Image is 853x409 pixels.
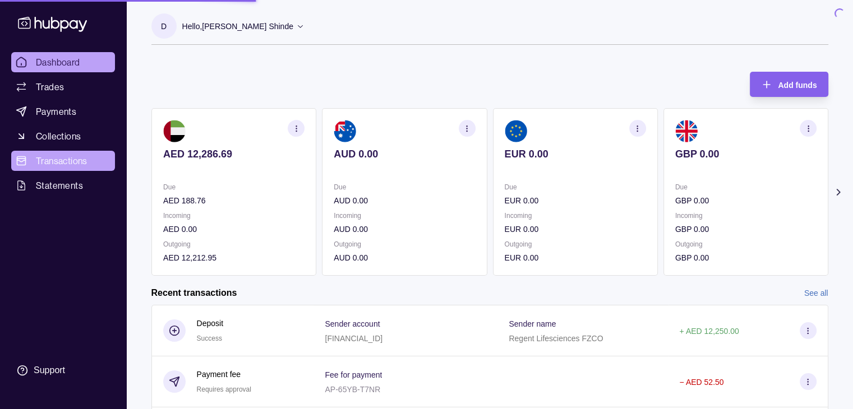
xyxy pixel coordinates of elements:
img: gb [675,120,697,142]
p: AUD 0.00 [334,223,475,235]
h2: Recent transactions [151,287,237,299]
p: GBP 0.00 [675,223,816,235]
img: ae [163,120,186,142]
p: EUR 0.00 [504,223,645,235]
span: Transactions [36,154,87,168]
span: Collections [36,129,81,143]
p: Incoming [504,210,645,222]
p: AED 12,212.95 [163,252,305,264]
p: Deposit [197,317,223,329]
a: Trades [11,77,115,97]
p: − AED 52.50 [679,378,723,387]
p: EUR 0.00 [504,148,645,160]
p: EUR 0.00 [504,194,645,207]
p: Outgoing [334,238,475,250]
a: Collections [11,126,115,146]
p: D [161,20,167,32]
a: Payments [11,101,115,122]
p: Incoming [675,210,816,222]
p: Incoming [334,210,475,222]
p: GBP 0.00 [675,252,816,264]
p: [FINANCIAL_ID] [325,334,382,343]
p: Outgoing [504,238,645,250]
p: Sender name [509,319,556,328]
span: Statements [36,179,83,192]
a: Support [11,359,115,382]
p: AUD 0.00 [334,252,475,264]
p: AP-65YB-T7NR [325,385,380,394]
a: See all [804,287,828,299]
p: Due [504,181,645,193]
p: Fee for payment [325,370,382,379]
p: EUR 0.00 [504,252,645,264]
p: Payment fee [197,368,251,380]
p: Outgoing [163,238,305,250]
span: Dashboard [36,55,80,69]
p: AUD 0.00 [334,148,475,160]
button: Add funds [750,72,828,97]
img: eu [504,120,527,142]
span: Payments [36,105,76,118]
p: AED 12,286.69 [163,148,305,160]
div: Support [34,364,65,377]
span: Add funds [778,81,817,90]
span: Success [197,334,222,342]
p: + AED 12,250.00 [679,327,739,336]
p: Incoming [163,210,305,222]
p: GBP 0.00 [675,148,816,160]
p: Regent Lifesciences FZCO [509,334,603,343]
p: Due [163,181,305,193]
span: Requires approval [197,385,251,393]
p: Due [334,181,475,193]
p: AUD 0.00 [334,194,475,207]
p: AED 188.76 [163,194,305,207]
p: Hello, [PERSON_NAME] Shinde [182,20,293,32]
img: au [334,120,356,142]
p: GBP 0.00 [675,194,816,207]
p: Due [675,181,816,193]
p: Sender account [325,319,380,328]
a: Transactions [11,151,115,171]
a: Statements [11,175,115,196]
p: Outgoing [675,238,816,250]
p: AED 0.00 [163,223,305,235]
span: Trades [36,80,64,94]
a: Dashboard [11,52,115,72]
